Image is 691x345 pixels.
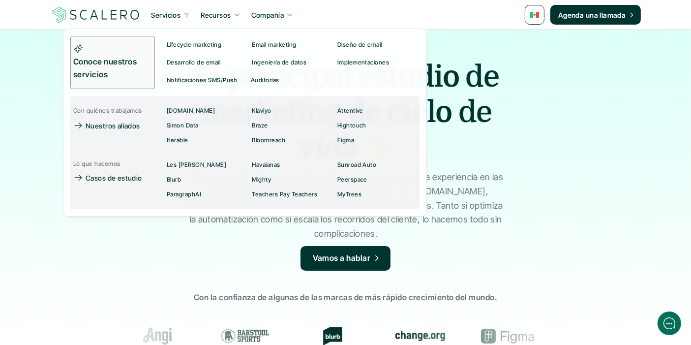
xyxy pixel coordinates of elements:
[337,107,363,114] p: Attentive
[337,161,376,168] p: Sunroad Auto
[337,191,361,198] p: MyTrees
[334,157,419,172] a: Sunroad Auto
[558,10,626,20] p: Agenda una llamada
[337,137,354,144] p: Figma
[70,36,155,89] a: Conoce nuestros servicios
[164,103,249,118] a: [DOMAIN_NAME]
[249,54,334,71] a: Ingeniería de datos
[164,157,249,172] a: Les [PERSON_NAME]
[249,103,334,118] a: Klaviyo
[164,172,249,187] a: Blurb
[151,10,181,20] p: Servicios
[334,36,419,54] a: Diseño de email
[15,130,181,150] button: New conversation
[252,191,317,198] p: Teachers Pay Teachers
[167,122,199,129] p: Simon Data
[70,170,155,185] a: Casos de estudio
[252,59,306,66] p: Ingeniería de datos
[249,187,334,202] a: Teachers Pay Teachers
[313,252,371,265] p: Vamos a hablar
[334,187,419,202] a: MyTrees
[658,312,681,335] iframe: gist-messenger-bubble-iframe
[73,56,146,81] p: Conoce nuestros servicios
[252,176,271,183] p: Mighty
[164,187,249,202] a: ParagraphAI
[82,282,124,288] span: We run on Gist
[334,133,419,148] a: Figma
[334,118,419,133] a: Hightouch
[252,137,285,144] p: Bloomreach
[337,41,382,48] p: Diseño de email
[251,10,284,20] p: Compañía
[252,161,280,168] p: Havaianas
[167,59,220,66] p: Desarrollo de email
[186,170,506,241] p: Desde la estrategia hasta la ejecución, aportamos una amplia experiencia en las principales plata...
[201,10,231,20] p: Recursos
[164,133,249,148] a: Iterable
[167,41,221,48] p: Lifecycle marketing
[63,136,118,144] span: New conversation
[167,191,201,198] p: ParagraphAI
[249,133,334,148] a: Bloomreach
[249,157,334,172] a: Havaianas
[167,176,181,183] p: Blurb
[249,118,334,133] a: Braze
[334,172,419,187] a: Peerspace
[252,122,268,129] p: Braze
[334,54,419,71] a: Implementaciones
[164,71,248,89] a: Notificaciones SMS/Push
[15,65,182,113] h2: Let us know if we can help with lifecycle marketing.
[167,77,237,84] p: Notificaciones SMS/Push
[249,172,334,187] a: Mighty
[51,5,141,24] img: Scalero company logotype
[70,118,151,133] a: Nuestros aliados
[248,71,332,89] a: Auditorías
[164,54,249,71] a: Desarrollo de email
[337,122,366,129] p: Hightouch
[86,120,140,130] p: Nuestros aliados
[73,160,120,167] p: Lo que hacemos
[550,5,641,25] a: Agenda una llamada
[164,36,249,54] a: Lifecycle marketing
[167,137,188,144] p: Iterable
[174,59,518,165] h1: El principal estudio de marketing de ciclo de vida✨
[164,118,249,133] a: Simon Data
[167,161,226,168] p: Les [PERSON_NAME]
[252,107,271,114] p: Klaviyo
[337,59,389,66] p: Implementaciones
[51,6,141,24] a: Scalero company logotype
[300,246,391,271] a: Vamos a hablar
[86,173,142,183] p: Casos de estudio
[73,107,142,114] p: Con quiénes trabajamos
[249,36,334,54] a: Email marketing
[334,103,419,118] a: Attentive
[15,48,182,63] h1: Hi! Welcome to [GEOGRAPHIC_DATA].
[337,176,367,183] p: Peerspace
[167,107,215,114] p: [DOMAIN_NAME]
[251,77,279,84] p: Auditorías
[252,41,296,48] p: Email marketing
